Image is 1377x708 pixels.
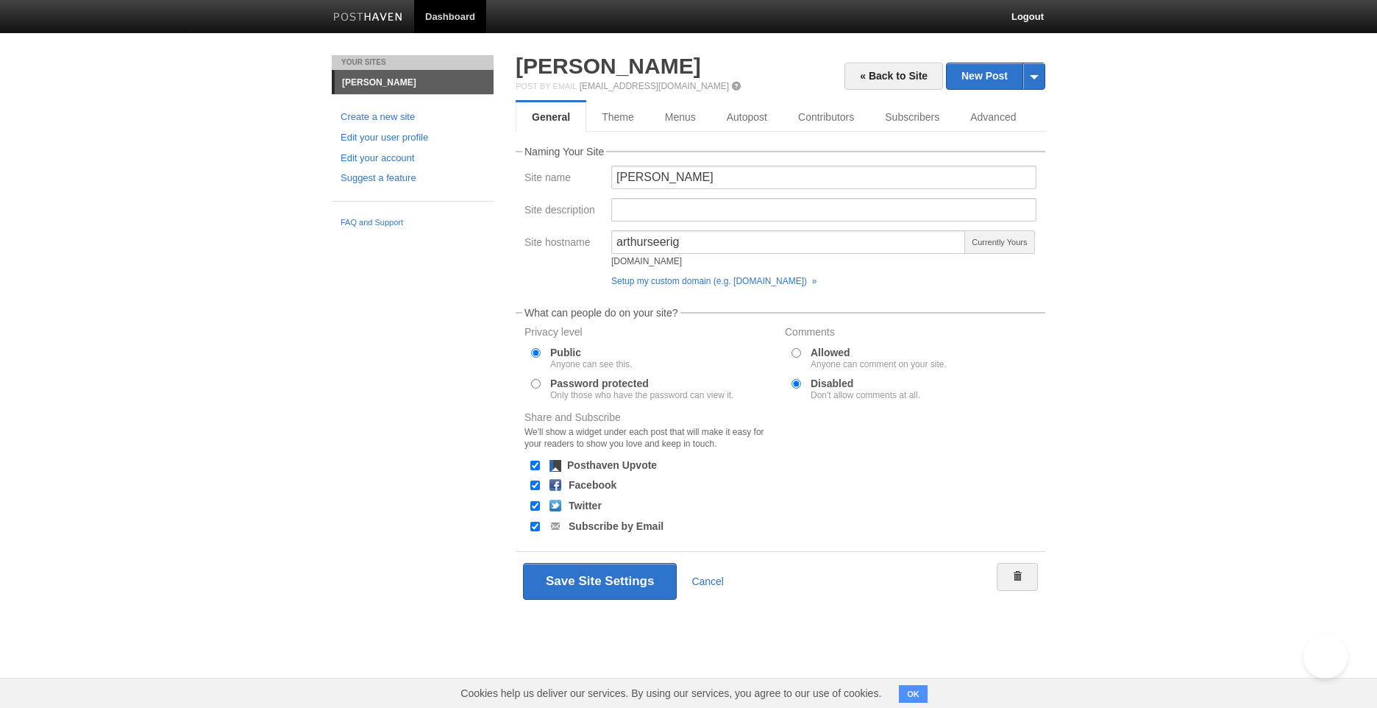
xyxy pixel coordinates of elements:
span: Post by Email [516,82,577,91]
div: Only those who have the password can view it. [550,391,733,400]
a: Edit your user profile [341,130,485,146]
a: « Back to Site [844,63,943,90]
a: Menus [650,102,711,132]
div: Anyone can comment on your site. [811,360,947,369]
legend: Naming Your Site [522,146,606,157]
label: Site description [524,205,602,219]
label: Disabled [811,378,920,400]
legend: What can people do on your site? [522,308,680,318]
a: [PERSON_NAME] [516,54,701,78]
button: OK [899,685,928,703]
label: Site name [524,172,602,186]
a: Advanced [955,102,1031,132]
a: Cancel [691,576,724,587]
a: Edit your account [341,151,485,166]
label: Share and Subscribe [524,412,776,453]
div: [DOMAIN_NAME] [611,257,966,266]
label: Facebook [569,480,616,490]
li: Your Sites [332,55,494,70]
label: Public [550,347,632,369]
label: Posthaven Upvote [567,460,657,470]
iframe: Help Scout Beacon - Open [1303,634,1348,679]
label: Site hostname [524,237,602,251]
img: twitter.png [549,500,561,511]
button: Save Site Settings [523,563,677,600]
label: Twitter [569,500,602,511]
div: Don't allow comments at all. [811,391,920,400]
a: FAQ and Support [341,216,485,230]
img: facebook.png [549,479,561,491]
span: Cookies help us deliver our services. By using our services, you agree to our use of cookies. [446,679,896,708]
a: Create a new site [341,110,485,125]
a: Contributors [783,102,869,132]
a: Autopost [711,102,783,132]
label: Comments [785,327,1036,341]
a: Theme [586,102,650,132]
div: Anyone can see this. [550,360,632,369]
span: Currently Yours [964,230,1035,254]
a: [PERSON_NAME] [335,71,494,94]
a: Suggest a feature [341,171,485,186]
a: General [516,102,586,132]
a: [EMAIL_ADDRESS][DOMAIN_NAME] [580,81,729,91]
label: Privacy level [524,327,776,341]
a: New Post [947,63,1045,89]
label: Allowed [811,347,947,369]
img: Posthaven-bar [333,13,403,24]
label: Password protected [550,378,733,400]
a: Subscribers [869,102,955,132]
a: Setup my custom domain (e.g. [DOMAIN_NAME]) » [611,276,816,286]
label: Subscribe by Email [569,521,663,531]
div: We'll show a widget under each post that will make it easy for your readers to show you love and ... [524,426,776,450]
